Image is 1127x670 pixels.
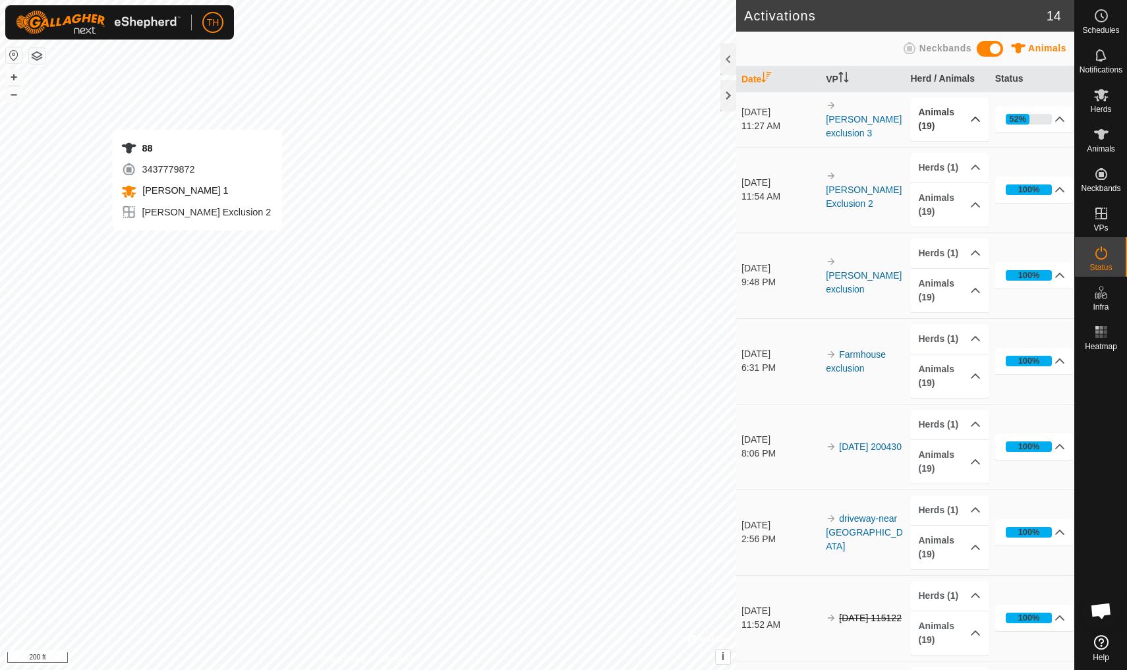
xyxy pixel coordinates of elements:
[826,513,903,551] a: driveway-near [GEOGRAPHIC_DATA]
[1006,114,1053,125] div: 52%
[139,185,228,196] span: [PERSON_NAME] 1
[736,67,821,92] th: Date
[906,67,990,92] th: Herd / Animals
[826,441,836,452] img: arrow
[911,183,989,227] p-accordion-header: Animals (19)
[919,43,971,53] span: Neckbands
[741,433,820,447] div: [DATE]
[911,440,989,484] p-accordion-header: Animals (19)
[722,651,724,662] span: i
[741,518,820,532] div: [DATE]
[741,176,820,190] div: [DATE]
[1018,526,1040,538] div: 100%
[1093,654,1109,661] span: Help
[716,650,730,664] button: i
[826,270,902,294] a: [PERSON_NAME] exclusion
[1018,183,1040,196] div: 100%
[911,495,989,525] p-accordion-header: Herds (1)
[826,100,836,111] img: arrow
[741,190,820,204] div: 11:54 AM
[1093,224,1108,232] span: VPs
[995,519,1074,545] p-accordion-header: 100%
[741,275,820,289] div: 9:48 PM
[826,613,836,623] img: arrow
[741,361,820,375] div: 6:31 PM
[838,74,849,84] p-sorticon: Activate to sort
[1087,145,1115,153] span: Animals
[839,613,902,623] s: [DATE] 115122
[1093,303,1109,311] span: Infra
[1089,264,1112,271] span: Status
[1006,270,1053,281] div: 100%
[826,513,836,524] img: arrow
[826,114,902,138] a: [PERSON_NAME] exclusion 3
[741,347,820,361] div: [DATE]
[826,256,836,267] img: arrow
[911,410,989,439] p-accordion-header: Herds (1)
[995,348,1074,374] p-accordion-header: 100%
[121,161,271,177] div: 3437779872
[911,269,989,312] p-accordion-header: Animals (19)
[995,433,1074,460] p-accordion-header: 100%
[826,171,836,181] img: arrow
[741,262,820,275] div: [DATE]
[1075,630,1127,667] a: Help
[1006,613,1053,623] div: 100%
[1006,441,1053,452] div: 100%
[1006,184,1053,195] div: 100%
[6,69,22,85] button: +
[826,349,886,374] a: Farmhouse exclusion
[381,653,420,665] a: Contact Us
[1081,184,1120,192] span: Neckbands
[6,47,22,63] button: Reset Map
[316,653,365,665] a: Privacy Policy
[6,86,22,102] button: –
[1082,26,1119,34] span: Schedules
[741,447,820,461] div: 8:06 PM
[995,106,1074,132] p-accordion-header: 52%
[1006,527,1053,538] div: 100%
[1018,354,1040,367] div: 100%
[1085,343,1117,350] span: Heatmap
[744,8,1047,24] h2: Activations
[207,16,219,30] span: TH
[990,67,1074,92] th: Status
[911,526,989,569] p-accordion-header: Animals (19)
[741,532,820,546] div: 2:56 PM
[1080,66,1122,74] span: Notifications
[16,11,181,34] img: Gallagher Logo
[741,618,820,632] div: 11:52 AM
[761,74,772,84] p-sorticon: Activate to sort
[995,177,1074,203] p-accordion-header: 100%
[839,441,902,452] a: [DATE] 200430
[1018,611,1040,624] div: 100%
[1006,356,1053,366] div: 100%
[911,238,989,268] p-accordion-header: Herds (1)
[911,153,989,182] p-accordion-header: Herds (1)
[911,98,989,141] p-accordion-header: Animals (19)
[911,581,989,611] p-accordion-header: Herds (1)
[1018,440,1040,453] div: 100%
[741,604,820,618] div: [DATE]
[29,48,45,64] button: Map Layers
[121,140,271,156] div: 88
[1082,591,1121,630] div: Open chat
[821,67,905,92] th: VP
[911,324,989,354] p-accordion-header: Herds (1)
[911,354,989,398] p-accordion-header: Animals (19)
[1009,113,1026,125] div: 52%
[995,605,1074,631] p-accordion-header: 100%
[1090,105,1111,113] span: Herds
[741,105,820,119] div: [DATE]
[995,262,1074,289] p-accordion-header: 100%
[1047,6,1061,26] span: 14
[1018,269,1040,281] div: 100%
[121,204,271,220] div: [PERSON_NAME] Exclusion 2
[826,184,902,209] a: [PERSON_NAME] Exclusion 2
[911,611,989,655] p-accordion-header: Animals (19)
[826,349,836,360] img: arrow
[741,119,820,133] div: 11:27 AM
[1028,43,1066,53] span: Animals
